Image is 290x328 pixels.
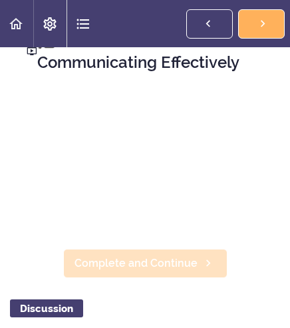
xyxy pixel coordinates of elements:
[27,29,263,74] h2: 🎥 Watch & Learn: Communicating Effectively
[27,94,263,227] iframe: Video Player
[42,16,58,32] svg: Settings Menu
[8,16,24,32] svg: Back to course curriculum
[10,299,83,317] div: Discussion
[74,255,198,271] span: Complete and Continue
[75,16,91,32] svg: Course Sidebar
[63,249,227,278] a: Complete and Continue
